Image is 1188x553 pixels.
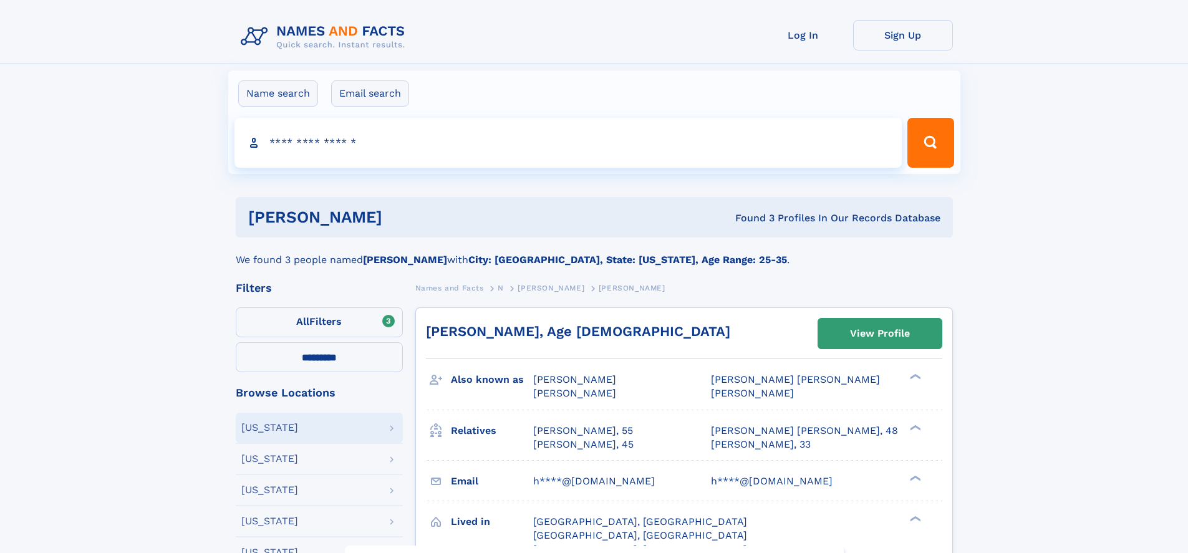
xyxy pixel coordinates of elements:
[907,373,922,381] div: ❯
[498,280,504,296] a: N
[818,319,942,349] a: View Profile
[907,514,922,522] div: ❯
[236,238,953,267] div: We found 3 people named with .
[468,254,787,266] b: City: [GEOGRAPHIC_DATA], State: [US_STATE], Age Range: 25-35
[753,20,853,50] a: Log In
[241,516,298,526] div: [US_STATE]
[533,529,747,541] span: [GEOGRAPHIC_DATA], [GEOGRAPHIC_DATA]
[236,387,403,398] div: Browse Locations
[559,211,940,225] div: Found 3 Profiles In Our Records Database
[234,118,902,168] input: search input
[451,369,533,390] h3: Also known as
[331,80,409,107] label: Email search
[533,424,633,438] a: [PERSON_NAME], 55
[236,282,403,294] div: Filters
[907,474,922,482] div: ❯
[711,387,794,399] span: [PERSON_NAME]
[451,511,533,532] h3: Lived in
[426,324,730,339] a: [PERSON_NAME], Age [DEMOGRAPHIC_DATA]
[241,485,298,495] div: [US_STATE]
[599,284,665,292] span: [PERSON_NAME]
[850,319,910,348] div: View Profile
[498,284,504,292] span: N
[533,387,616,399] span: [PERSON_NAME]
[236,20,415,54] img: Logo Names and Facts
[518,280,584,296] a: [PERSON_NAME]
[533,516,747,527] span: [GEOGRAPHIC_DATA], [GEOGRAPHIC_DATA]
[533,373,616,385] span: [PERSON_NAME]
[236,307,403,337] label: Filters
[238,80,318,107] label: Name search
[853,20,953,50] a: Sign Up
[363,254,447,266] b: [PERSON_NAME]
[241,454,298,464] div: [US_STATE]
[711,438,811,451] a: [PERSON_NAME], 33
[711,424,898,438] a: [PERSON_NAME] [PERSON_NAME], 48
[533,438,634,451] a: [PERSON_NAME], 45
[907,423,922,431] div: ❯
[451,420,533,441] h3: Relatives
[241,423,298,433] div: [US_STATE]
[415,280,484,296] a: Names and Facts
[248,209,559,225] h1: [PERSON_NAME]
[907,118,954,168] button: Search Button
[711,373,880,385] span: [PERSON_NAME] [PERSON_NAME]
[451,471,533,492] h3: Email
[296,315,309,327] span: All
[518,284,584,292] span: [PERSON_NAME]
